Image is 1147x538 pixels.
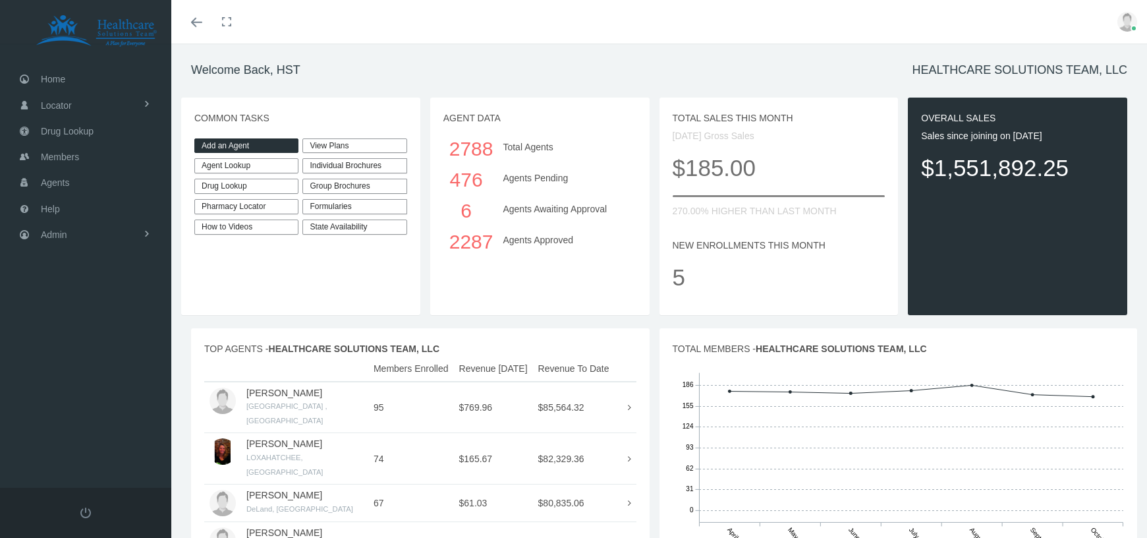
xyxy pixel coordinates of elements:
[493,164,632,195] div: Agents Pending
[368,433,454,485] td: 74
[449,164,484,195] div: 476
[269,344,440,354] span: HEALTHCARE SOLUTIONS TEAM, LLC
[41,170,70,195] span: Agents
[302,138,406,154] a: View Plans
[194,199,298,214] a: Pharmacy Locator
[912,63,1127,78] h1: HEALTHCARE SOLUTIONS TEAM, LLC
[368,356,454,382] th: Members Enrolled
[194,111,407,125] p: COMMON TASKS
[689,506,693,514] tspan: 0
[368,485,454,522] td: 67
[210,388,236,414] img: user-placeholder.jpg
[449,133,484,164] div: 2788
[673,238,885,253] p: NEW ENROLLMENTS THIS MONTH
[302,199,406,214] div: Formularies
[673,131,754,141] span: [DATE] Gross Sales
[41,144,79,169] span: Members
[493,226,632,257] div: Agents Approved
[246,388,322,398] a: [PERSON_NAME]
[673,111,885,125] p: TOTAL SALES THIS MONTH
[921,111,1114,125] p: OVERALL SALES
[454,356,533,382] th: Revenue [DATE]
[1117,12,1137,32] img: user-placeholder.jpg
[302,158,406,173] div: Individual Brochures
[194,138,298,154] a: Add an Agent
[194,220,298,235] a: How to Videos
[41,119,94,144] span: Drug Lookup
[533,382,615,433] td: $85,564.32
[246,454,323,476] small: LOXAHATCHEE, [GEOGRAPHIC_DATA]
[302,220,406,235] a: State Availability
[454,433,533,485] td: $165.67
[246,490,322,500] a: [PERSON_NAME]
[682,402,693,409] tspan: 155
[246,505,353,513] small: DeLand, [GEOGRAPHIC_DATA]
[246,527,322,538] a: [PERSON_NAME]
[686,485,694,493] tspan: 31
[673,150,885,186] p: $185.00
[686,444,694,451] tspan: 93
[194,179,298,194] a: Drug Lookup
[686,465,694,472] tspan: 62
[921,150,1114,186] p: $1,551,892.25
[493,133,632,164] div: Total Agents
[17,15,175,47] img: HEALTHCARE SOLUTIONS TEAM, LLC
[682,381,693,388] tspan: 186
[921,131,1042,141] span: Sales since joining on [DATE]
[533,485,615,522] td: $80,835.06
[191,63,300,78] h1: Welcome Back, HST
[41,222,67,247] span: Admin
[682,423,693,430] tspan: 124
[204,344,439,354] span: TOP AGENTS -
[302,179,406,194] div: Group Brochures
[449,195,484,226] div: 6
[41,93,72,118] span: Locator
[454,382,533,433] td: $769.96
[756,344,927,354] span: HEALTHCARE SOLUTIONS TEAM, LLC
[673,206,837,216] span: 270.00% HIGHER THAN LAST MONTH
[443,111,636,125] p: AGENT DATA
[673,259,885,295] p: 5
[454,485,533,522] td: $61.03
[368,382,454,433] td: 95
[673,342,1125,356] p: TOTAL MEMBERS -
[246,402,327,425] small: [GEOGRAPHIC_DATA] , [GEOGRAPHIC_DATA]
[449,226,484,257] div: 2287
[41,196,60,222] span: Help
[246,438,322,449] a: [PERSON_NAME]
[533,433,615,485] td: $82,329.36
[210,490,236,516] img: user-placeholder.jpg
[41,67,65,92] span: Home
[533,356,615,382] th: Revenue To Date
[194,158,298,173] a: Agent Lookup
[210,438,236,465] img: S_Profile_Picture_10259.jpg
[493,195,632,226] div: Agents Awaiting Approval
